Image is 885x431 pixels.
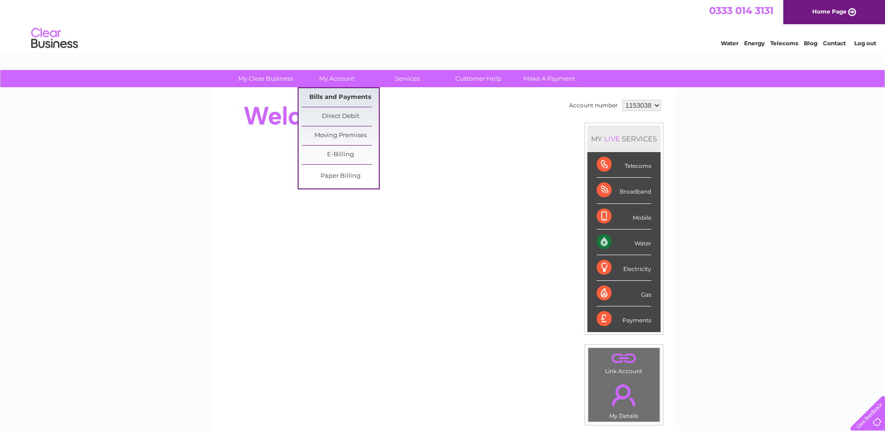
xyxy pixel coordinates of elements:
[597,152,651,178] div: Telecoms
[302,88,379,107] a: Bills and Payments
[591,350,657,367] a: .
[602,134,622,143] div: LIVE
[588,348,660,377] td: Link Account
[770,40,798,47] a: Telecoms
[369,70,446,87] a: Services
[223,5,663,45] div: Clear Business is a trading name of Verastar Limited (registered in [GEOGRAPHIC_DATA] No. 3667643...
[597,306,651,332] div: Payments
[597,204,651,229] div: Mobile
[597,229,651,255] div: Water
[823,40,846,47] a: Contact
[511,70,588,87] a: Make A Payment
[302,167,379,186] a: Paper Billing
[302,126,379,145] a: Moving Premises
[587,125,661,152] div: MY SERVICES
[597,281,651,306] div: Gas
[591,379,657,411] a: .
[588,376,660,422] td: My Details
[567,97,620,113] td: Account number
[302,107,379,126] a: Direct Debit
[597,255,651,281] div: Electricity
[298,70,375,87] a: My Account
[804,40,817,47] a: Blog
[744,40,765,47] a: Energy
[597,178,651,203] div: Broadband
[31,24,78,53] img: logo.png
[440,70,517,87] a: Customer Help
[227,70,304,87] a: My Clear Business
[302,146,379,164] a: E-Billing
[721,40,739,47] a: Water
[854,40,876,47] a: Log out
[709,5,774,16] a: 0333 014 3131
